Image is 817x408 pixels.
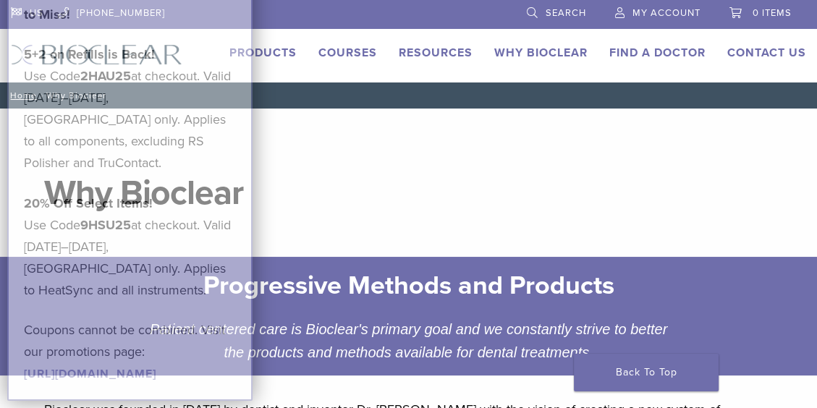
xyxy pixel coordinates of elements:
span: Search [546,7,586,19]
h2: Progressive Methods and Products [147,268,670,303]
a: Courses [318,46,377,60]
strong: 20% Off Select Items! [24,195,153,211]
p: Use Code at checkout. Valid [DATE]–[DATE], [GEOGRAPHIC_DATA] only. Applies to HeatSync and all in... [24,192,236,301]
span: My Account [632,7,700,19]
p: Coupons cannot be combined. Visit our promotions page: [24,319,236,384]
a: Why Bioclear [494,46,588,60]
h1: Why Bioclear [44,176,773,211]
a: Find A Doctor [609,46,706,60]
strong: 5+2 on Refills is Back! [24,46,155,62]
a: Products [229,46,297,60]
a: [URL][DOMAIN_NAME] [24,367,156,381]
a: Resources [399,46,473,60]
a: Back To Top [574,354,719,391]
strong: 2HAU25 [80,68,131,84]
div: Patient centered care is Bioclear's primary goal and we constantly strive to better the products ... [136,318,681,364]
strong: 9HSU25 [80,217,131,233]
span: 0 items [753,7,792,19]
a: Home [6,90,37,101]
p: Use Code at checkout. Valid [DATE]–[DATE], [GEOGRAPHIC_DATA] only. Applies to all components, exc... [24,43,236,174]
a: Contact Us [727,46,806,60]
